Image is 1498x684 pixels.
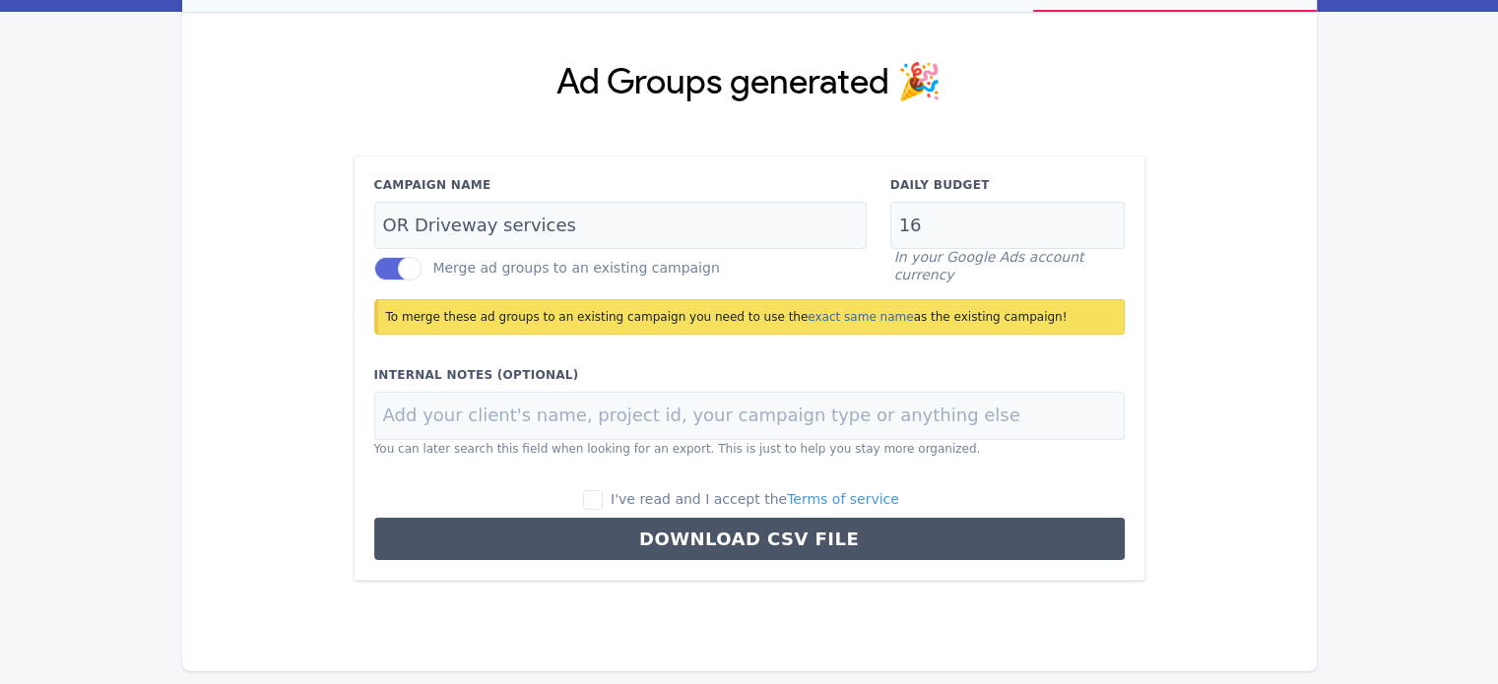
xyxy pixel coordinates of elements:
[354,59,1145,108] h1: Ad Groups generated 🎉
[374,176,867,194] label: Campaign Name
[374,518,1125,560] button: Download CSV File
[432,260,719,276] label: Merge ad groups to an existing campaign
[808,310,913,324] span: exact same name
[374,366,1125,384] label: Internal Notes (Optional)
[894,249,1125,283] p: In your Google Ads account currency
[386,308,1116,326] p: To merge these ad groups to an existing campaign you need to use the as the existing campaign!
[374,440,1125,458] p: You can later search this field when looking for an export. This is just to help you stay more or...
[583,490,603,510] input: I've read and I accept theTerms of service
[374,392,1125,440] input: Add your client's name, project id, your campaign type or anything else
[890,176,1125,194] label: Daily Budget
[374,202,867,250] input: Campaign Name
[890,202,1125,250] input: Campaign Budget
[611,491,899,507] span: I've read and I accept the
[787,491,899,507] a: Terms of service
